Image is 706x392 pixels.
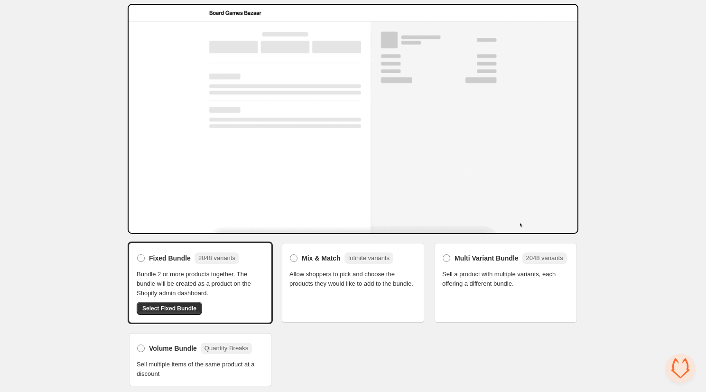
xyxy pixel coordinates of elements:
span: 2048 variants [526,254,563,261]
span: Mix & Match [302,253,341,263]
div: Open chat [666,354,695,383]
span: Infinite variants [348,254,390,261]
img: Bundle Preview [128,4,578,234]
span: Quantity Breaks [204,345,249,352]
span: Sell a product with multiple variants, each offering a different bundle. [442,270,569,289]
span: Volume Bundle [149,344,197,353]
span: Select Fixed Bundle [142,305,196,312]
span: 2048 variants [198,254,235,261]
span: Allow shoppers to pick and choose the products they would like to add to the bundle. [289,270,417,289]
span: Sell multiple items of the same product at a discount [137,360,264,379]
span: Fixed Bundle [149,253,191,263]
button: Select Fixed Bundle [137,302,202,315]
span: Multi Variant Bundle [455,253,519,263]
span: Bundle 2 or more products together. The bundle will be created as a product on the Shopify admin ... [137,270,264,298]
